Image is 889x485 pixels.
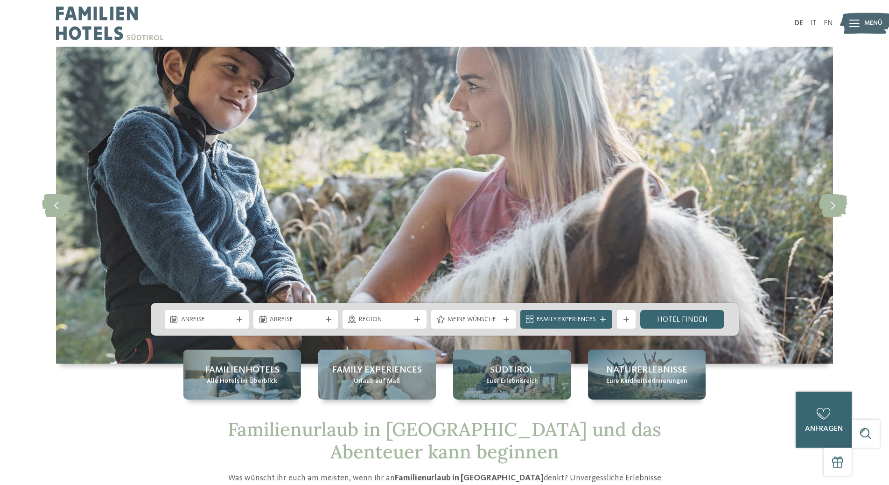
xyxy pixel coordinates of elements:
span: Urlaub auf Maß [354,377,400,386]
a: Familienurlaub in Südtirol – ein Volltreffer für Groß und Klein Familienhotels Alle Hotels im Übe... [183,350,301,400]
a: Familienurlaub in Südtirol – ein Volltreffer für Groß und Klein Naturerlebnisse Eure Kindheitseri... [588,350,706,400]
span: Anreise [181,315,233,324]
span: Südtirol [490,364,534,377]
strong: Familienurlaub in [GEOGRAPHIC_DATA] [395,474,544,482]
a: DE [794,20,803,27]
span: Family Experiences [332,364,422,377]
span: Alle Hotels im Überblick [207,377,277,386]
span: Euer Erlebnisreich [486,377,538,386]
a: IT [810,20,817,27]
span: Naturerlebnisse [606,364,687,377]
a: Familienurlaub in Südtirol – ein Volltreffer für Groß und Klein Family Experiences Urlaub auf Maß [318,350,436,400]
span: anfragen [805,425,843,433]
a: EN [824,20,833,27]
span: Familienurlaub in [GEOGRAPHIC_DATA] und das Abenteuer kann beginnen [228,417,661,464]
span: Eure Kindheitserinnerungen [606,377,687,386]
span: Familienhotels [205,364,280,377]
a: Hotel finden [640,310,725,329]
img: Familienurlaub in Südtirol – ein Volltreffer für Groß und Klein [56,47,833,364]
span: Family Experiences [537,315,596,324]
span: Abreise [270,315,322,324]
a: Familienurlaub in Südtirol – ein Volltreffer für Groß und Klein Südtirol Euer Erlebnisreich [453,350,571,400]
span: Region [359,315,411,324]
span: Menü [864,19,882,28]
span: Meine Wünsche [448,315,499,324]
a: anfragen [796,392,852,448]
